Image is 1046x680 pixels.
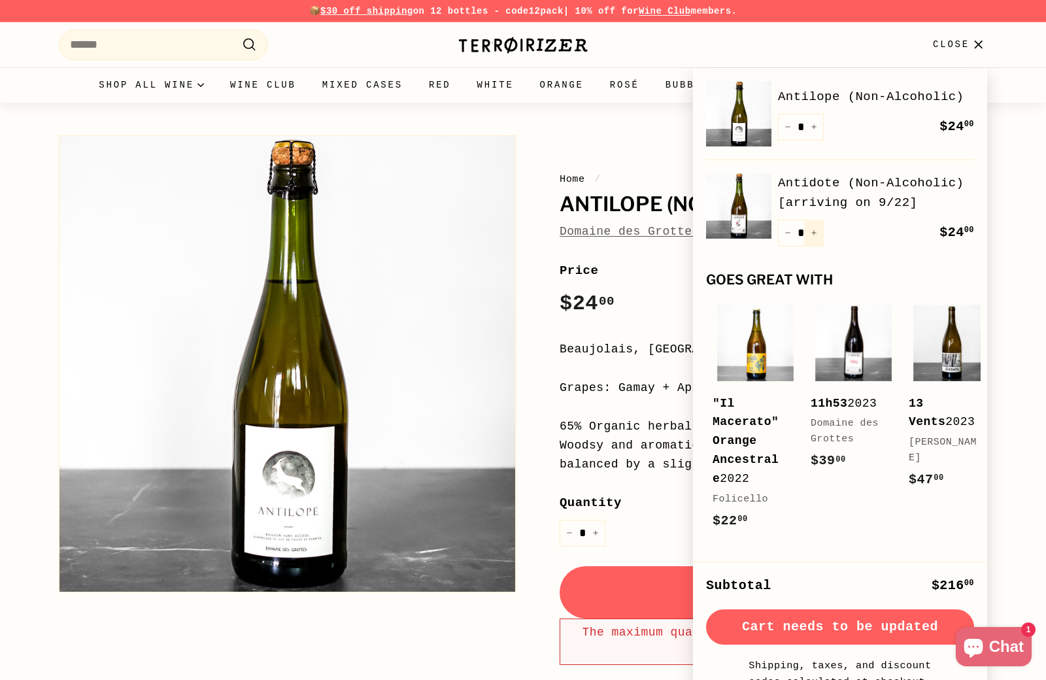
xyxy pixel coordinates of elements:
[560,340,987,359] div: Beaujolais, [GEOGRAPHIC_DATA]
[964,579,974,588] sup: 00
[217,67,309,103] a: Wine Club
[560,493,987,513] label: Quantity
[560,194,987,216] h1: Antilope (Non-Alcoholic)
[560,171,987,187] nav: breadcrumbs
[939,119,974,134] span: $24
[560,173,585,185] a: Home
[713,397,779,485] b: "Il Macerato" Orange Ancestrale
[939,225,974,240] span: $24
[706,609,974,645] button: Cart needs to be updated
[713,492,785,507] div: Folicello
[529,6,564,16] strong: 12pack
[560,417,987,473] div: 65% Organic herbal infusion and 35% grape & apple juice. Woodsy and aromatic aromas of juniper, p...
[586,520,605,547] button: Increase item quantity by one
[713,300,798,544] a: "Il Macerato" Orange Ancestrale2022Folicello
[599,294,615,309] sup: 00
[778,114,798,141] button: Reduce item quantity by one
[560,292,615,316] span: $24
[713,394,785,488] div: 2022
[560,520,605,547] input: quantity
[932,575,974,596] div: $216
[560,261,987,280] label: Price
[778,87,974,107] a: Antilope (Non-Alcoholic)
[811,416,883,447] div: Domaine des Grottes
[933,37,970,52] span: Close
[560,379,987,398] div: Grapes: Gamay + Apple juice + wild herbs
[309,67,416,103] a: Mixed Cases
[778,220,798,246] button: Reduce item quantity by one
[964,226,974,235] sup: 00
[597,67,652,103] a: Rosé
[952,627,1036,670] inbox-online-store-chat: Shopify online store chat
[811,300,896,484] a: 11h532023Domaine des Grottes
[934,473,943,483] sup: 00
[320,6,413,16] span: $30 off shipping
[706,273,974,288] div: Goes great with
[560,566,987,619] button: Add to cart
[591,173,604,185] span: /
[706,575,771,596] div: Subtotal
[909,472,944,487] span: $47
[706,173,771,239] img: Antidote (Non-Alcoholic) [arriving on 9/22]
[909,435,981,466] div: [PERSON_NAME]
[706,81,771,146] img: Antilope (Non-Alcoholic)
[909,300,994,503] a: 13 Vents2023[PERSON_NAME]
[713,513,748,528] span: $22
[416,67,464,103] a: Red
[909,394,981,432] div: 2023
[835,455,845,464] sup: 00
[639,6,691,16] a: Wine Club
[464,67,527,103] a: White
[811,453,846,468] span: $39
[909,397,945,429] b: 13 Vents
[804,220,824,246] button: Increase item quantity by one
[737,515,747,524] sup: 00
[560,225,700,238] a: Domaine des Grottes
[652,67,730,103] a: Bubbles
[964,120,974,129] sup: 00
[560,619,987,666] div: The maximum quantity of this item is already in your cart.
[527,67,597,103] a: Orange
[811,394,883,413] div: 2023
[86,67,217,103] summary: Shop all wine
[804,114,824,141] button: Increase item quantity by one
[33,67,1013,103] div: Primary
[59,4,987,18] p: 📦 on 12 bottles - code | 10% off for members.
[811,397,847,410] b: 11h53
[778,173,974,213] a: Antidote (Non-Alcoholic) [arriving on 9/22]
[560,520,579,547] button: Reduce item quantity by one
[925,25,995,64] button: Close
